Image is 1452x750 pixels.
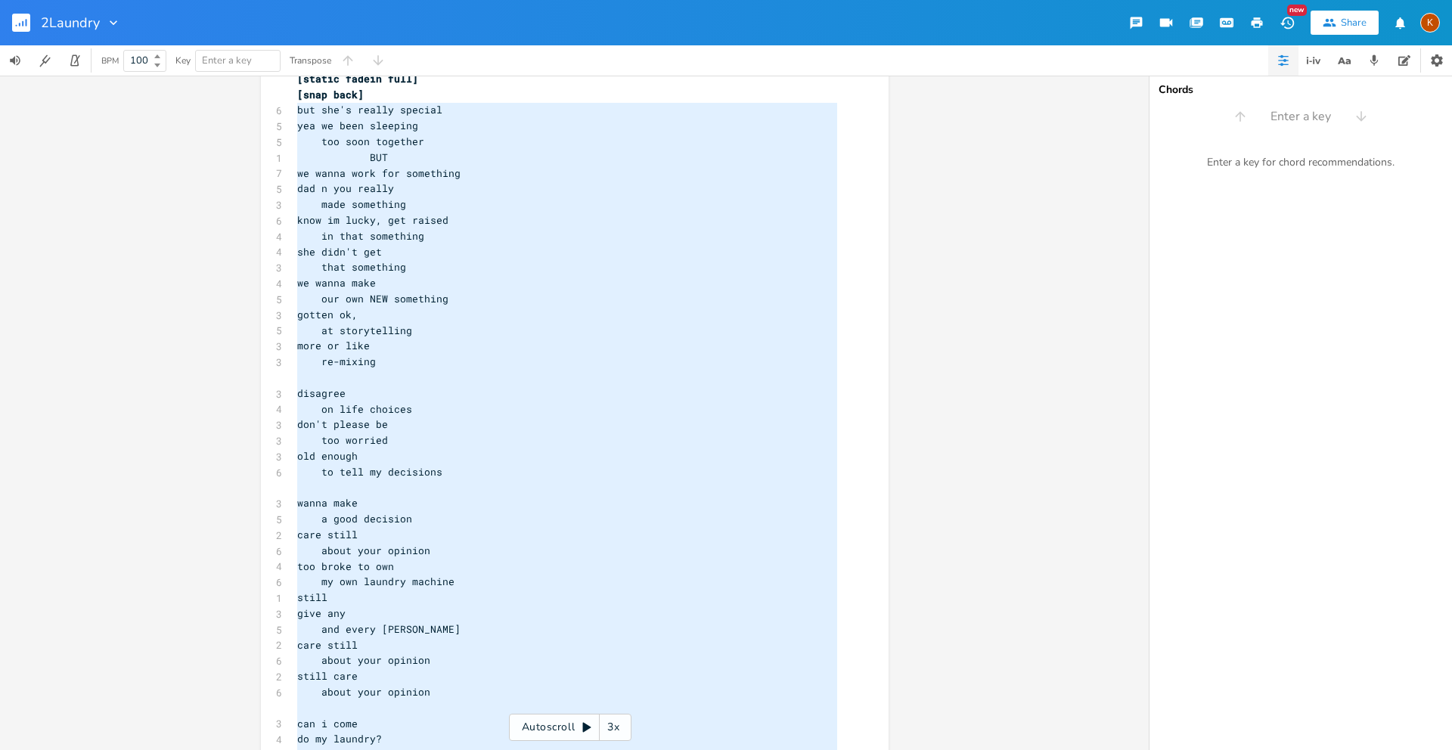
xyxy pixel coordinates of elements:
div: Key [175,56,191,65]
span: Enter a key [202,54,252,67]
div: Enter a key for chord recommendations. [1149,147,1452,178]
span: that something [297,260,406,274]
div: Share [1341,16,1367,29]
span: too worried [297,433,388,447]
div: Transpose [290,56,331,65]
span: at storytelling [297,324,412,337]
div: Chords [1159,85,1443,95]
span: re-mixing [297,355,376,368]
span: Enter a key [1270,108,1331,126]
span: yea we been sleeping [297,119,418,132]
span: we wanna work for something [297,166,461,180]
span: do my laundry? [297,732,382,745]
span: care still [297,638,358,652]
div: 3x [600,714,627,741]
span: we wanna make [297,276,376,290]
span: about your opinion [297,544,430,557]
div: Autoscroll [509,714,631,741]
span: 2Laundry [41,16,100,29]
span: on life choices [297,402,412,416]
span: about your opinion [297,653,430,667]
span: a good decision [297,512,412,525]
span: in that something [297,229,424,243]
button: K [1420,5,1440,40]
span: don't please be [297,417,388,431]
span: care still [297,528,358,541]
span: [static fadein full] [297,72,418,85]
span: to tell my decisions [297,465,442,479]
span: [snap back] [297,88,364,101]
span: too broke to own [297,559,394,573]
span: made something [297,197,406,211]
span: old enough [297,449,358,463]
span: my own laundry machine [297,575,455,588]
span: still [297,590,327,604]
span: BUT [297,150,388,164]
div: BPM [101,57,119,65]
span: about your opinion [297,685,430,699]
span: and every [PERSON_NAME] [297,622,461,636]
span: wanna make [297,496,358,510]
span: can i come [297,717,358,730]
button: Share [1311,11,1379,35]
div: Kat [1420,13,1440,33]
span: our own NEW something [297,292,448,305]
span: gotten ok, [297,308,358,321]
span: she didn't get [297,245,382,259]
div: New [1287,5,1307,16]
span: dad n you really [297,181,394,195]
span: too soon together [297,135,424,148]
span: know im lucky, get raised [297,213,448,227]
span: give any [297,606,346,620]
span: disagree [297,386,346,400]
span: more or like [297,339,370,352]
button: New [1272,9,1302,36]
span: but she's really special [297,103,442,116]
span: still care [297,669,358,683]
